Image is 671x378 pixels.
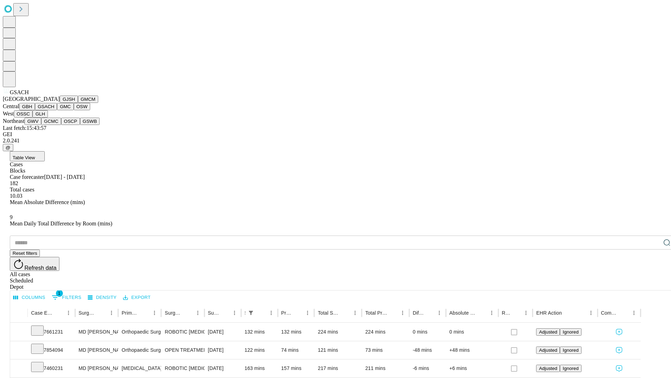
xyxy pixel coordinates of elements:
[449,359,495,377] div: +6 mins
[245,359,274,377] div: 163 mins
[165,310,182,316] div: Surgery Name
[281,323,311,341] div: 132 mins
[3,138,668,144] div: 2.0.241
[57,103,73,110] button: GMC
[539,348,557,353] span: Adjusted
[80,118,100,125] button: GSWB
[31,323,72,341] div: 7661231
[107,308,116,318] button: Menu
[74,103,91,110] button: OSW
[413,310,424,316] div: Difference
[281,341,311,359] div: 74 mins
[150,308,159,318] button: Menu
[31,341,72,359] div: 7854094
[122,359,158,377] div: [MEDICAL_DATA]
[536,365,560,372] button: Adjusted
[50,292,83,303] button: Show filters
[14,110,33,118] button: OSSC
[10,220,112,226] span: Mean Daily Total Difference by Room (mins)
[10,214,13,220] span: 9
[208,310,219,316] div: Surgery Date
[563,348,578,353] span: Ignored
[536,346,560,354] button: Adjusted
[365,359,406,377] div: 211 mins
[449,341,495,359] div: +48 mins
[340,308,350,318] button: Sort
[78,96,98,103] button: GMCM
[165,359,201,377] div: ROBOTIC [MEDICAL_DATA] REPAIR [MEDICAL_DATA] INITIAL
[398,308,407,318] button: Menu
[64,308,73,318] button: Menu
[536,328,560,336] button: Adjusted
[24,265,57,271] span: Refresh data
[86,292,118,303] button: Density
[220,308,230,318] button: Sort
[563,329,578,335] span: Ignored
[245,341,274,359] div: 122 mins
[246,308,256,318] button: Show filters
[10,151,45,161] button: Table View
[3,103,19,109] span: Central
[365,341,406,359] div: 73 mins
[31,310,53,316] div: Case Epic Id
[449,310,476,316] div: Absolute Difference
[246,308,256,318] div: 1 active filter
[79,341,115,359] div: MD [PERSON_NAME] [PERSON_NAME] Md
[266,308,276,318] button: Menu
[303,308,312,318] button: Menu
[10,193,22,199] span: 10.03
[560,365,581,372] button: Ignored
[122,341,158,359] div: Orthopaedic Surgery
[434,308,444,318] button: Menu
[54,308,64,318] button: Sort
[230,308,239,318] button: Menu
[208,341,238,359] div: [DATE]
[449,323,495,341] div: 0 mins
[6,145,10,150] span: @
[3,144,13,151] button: @
[61,118,80,125] button: OSCP
[388,308,398,318] button: Sort
[560,346,581,354] button: Ignored
[208,323,238,341] div: [DATE]
[44,174,85,180] span: [DATE] - [DATE]
[41,118,61,125] button: GCMC
[629,308,639,318] button: Menu
[60,96,78,103] button: GJSH
[318,341,358,359] div: 121 mins
[3,96,60,102] span: [GEOGRAPHIC_DATA]
[10,187,34,192] span: Total cases
[318,310,340,316] div: Total Scheduled Duration
[208,359,238,377] div: [DATE]
[33,110,48,118] button: GLH
[183,308,193,318] button: Sort
[560,328,581,336] button: Ignored
[140,308,150,318] button: Sort
[193,308,203,318] button: Menu
[165,323,201,341] div: ROBOTIC [MEDICAL_DATA] KNEE TOTAL
[425,308,434,318] button: Sort
[13,155,35,160] span: Table View
[35,103,57,110] button: GSACH
[122,310,139,316] div: Primary Service
[14,326,24,338] button: Expand
[10,174,44,180] span: Case forecaster
[511,308,521,318] button: Sort
[318,323,358,341] div: 224 mins
[293,308,303,318] button: Sort
[257,308,266,318] button: Sort
[10,250,40,257] button: Reset filters
[619,308,629,318] button: Sort
[79,323,115,341] div: MD [PERSON_NAME]
[14,363,24,375] button: Expand
[413,341,442,359] div: -48 mins
[31,359,72,377] div: 7460231
[413,359,442,377] div: -6 mins
[350,308,360,318] button: Menu
[413,323,442,341] div: 0 mins
[487,308,497,318] button: Menu
[56,290,63,297] span: 1
[245,323,274,341] div: 132 mins
[13,251,37,256] span: Reset filters
[19,103,35,110] button: GBH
